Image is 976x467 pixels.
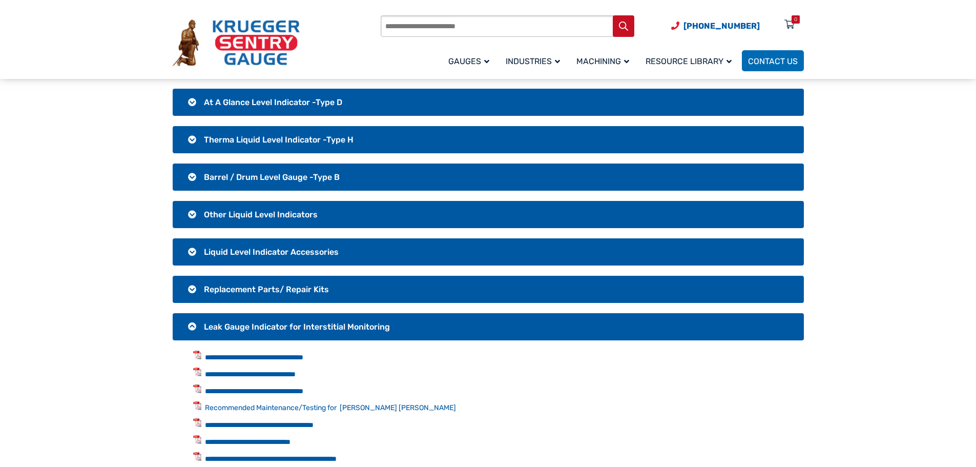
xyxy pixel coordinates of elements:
span: Contact Us [748,56,798,66]
a: Contact Us [742,50,804,71]
span: Replacement Parts/ Repair Kits [204,285,329,294]
span: Therma Liquid Level Indicator -Type H [204,135,354,145]
a: Machining [570,49,639,73]
a: Phone Number (920) 434-8860 [671,19,760,32]
a: Gauges [442,49,500,73]
img: Krueger Sentry Gauge [173,19,300,67]
span: Barrel / Drum Level Gauge -Type B [204,172,340,182]
a: Industries [500,49,570,73]
div: 0 [794,15,797,24]
span: Resource Library [646,56,732,66]
span: At A Glance Level Indicator -Type D [204,97,342,107]
span: Machining [576,56,629,66]
span: Gauges [448,56,489,66]
a: Resource Library [639,49,742,73]
a: Recommended Maintenance/Testing for [PERSON_NAME] [PERSON_NAME] [205,403,456,412]
span: Liquid Level Indicator Accessories [204,247,339,257]
span: Industries [506,56,560,66]
span: [PHONE_NUMBER] [683,21,760,31]
span: Leak Gauge Indicator for Interstitial Monitoring [204,322,390,332]
span: Other Liquid Level Indicators [204,210,318,219]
